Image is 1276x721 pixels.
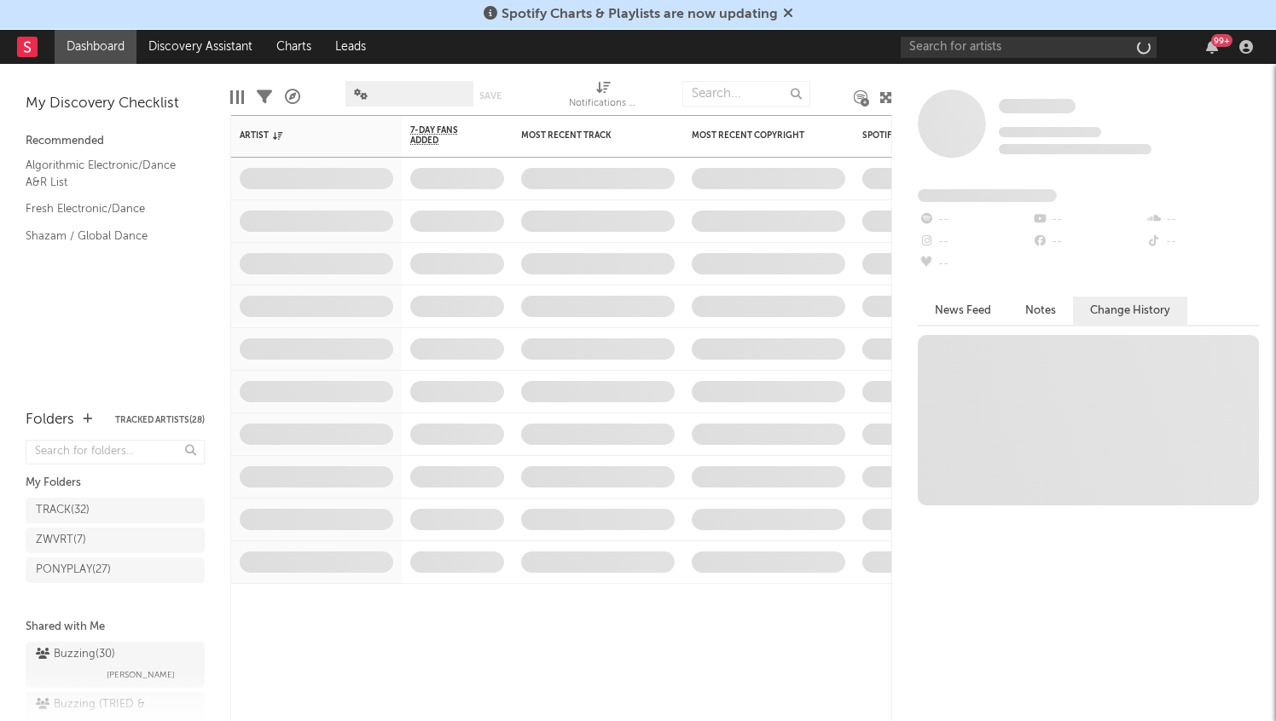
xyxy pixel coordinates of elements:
a: Dashboard [55,30,136,64]
a: Discovery Assistant [136,30,264,64]
button: Notes [1008,297,1073,325]
div: -- [1031,231,1145,253]
button: 99+ [1206,40,1218,54]
div: Most Recent Copyright [692,130,820,141]
a: Shazam / Global Dance [26,227,188,245]
a: TRACK(32) [26,498,205,523]
span: Some Artist [999,99,1076,113]
a: Leads [323,30,378,64]
div: -- [1031,209,1145,231]
div: Folders [26,410,74,430]
div: Filters [257,72,272,122]
a: Some Artist [999,98,1076,115]
a: Charts [264,30,323,64]
div: Notifications (Artist) [569,94,637,114]
div: ZWVRT ( 7 ) [36,530,86,551]
button: Tracked Artists(28) [115,416,205,424]
div: 99 + [1211,34,1232,47]
div: PONYPLAY ( 27 ) [36,560,111,580]
a: PONYPLAY(27) [26,557,205,583]
button: Save [479,91,502,101]
span: Dismiss [783,8,793,21]
a: Fresh Electronic/Dance [26,199,188,218]
span: 0 fans last week [999,144,1151,154]
div: Notifications (Artist) [569,72,637,122]
div: -- [918,253,1031,275]
div: Most Recent Track [521,130,649,141]
a: Buzzing(30)[PERSON_NAME] [26,642,205,688]
div: A&R Pipeline [285,72,300,122]
input: Search... [682,81,810,107]
input: Search for folders... [26,440,205,464]
span: Fans Added by Platform [918,189,1057,202]
div: My Discovery Checklist [26,94,205,114]
button: News Feed [918,297,1008,325]
a: ZWVRT(7) [26,528,205,553]
div: -- [918,209,1031,231]
div: TRACK ( 32 ) [36,500,90,521]
div: Shared with Me [26,617,205,637]
div: Spotify Monthly Listeners [862,130,990,141]
span: [PERSON_NAME] [107,665,175,685]
div: Buzzing ( 30 ) [36,644,115,665]
input: Search for artists [901,37,1157,58]
div: -- [1145,209,1259,231]
span: 7-Day Fans Added [410,125,478,146]
div: My Folders [26,473,205,493]
div: Recommended [26,131,205,152]
a: Algorithmic Electronic/Dance A&R List [26,156,188,191]
div: -- [1145,231,1259,253]
span: Tracking Since: [DATE] [999,127,1101,137]
div: Edit Columns [230,72,244,122]
button: Change History [1073,297,1187,325]
div: Artist [240,130,368,141]
span: Spotify Charts & Playlists are now updating [502,8,778,21]
div: -- [918,231,1031,253]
